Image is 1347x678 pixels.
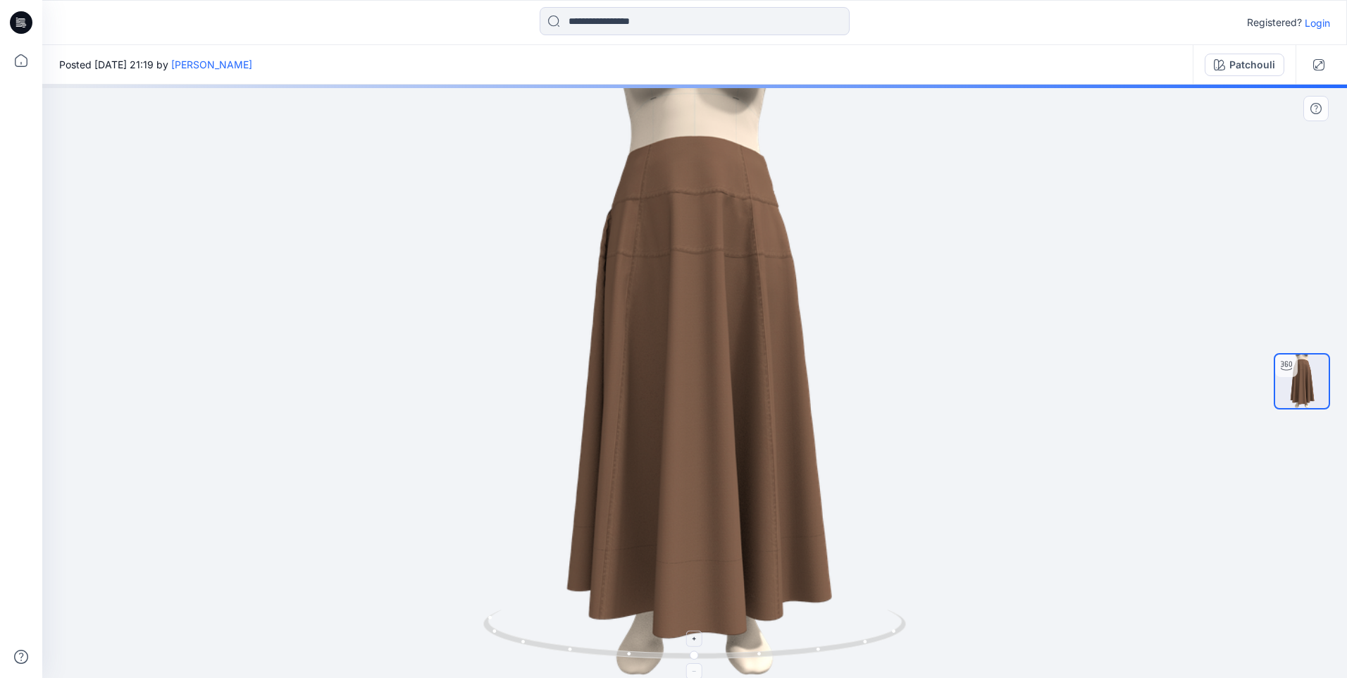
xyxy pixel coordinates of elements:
[1247,14,1302,31] p: Registered?
[1205,54,1284,76] button: Patchouli
[59,57,252,72] span: Posted [DATE] 21:19 by
[1305,16,1330,30] p: Login
[1229,57,1275,73] div: Patchouli
[1275,355,1329,408] img: turntable-16-09-2025-18:20:13
[171,58,252,70] a: [PERSON_NAME]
